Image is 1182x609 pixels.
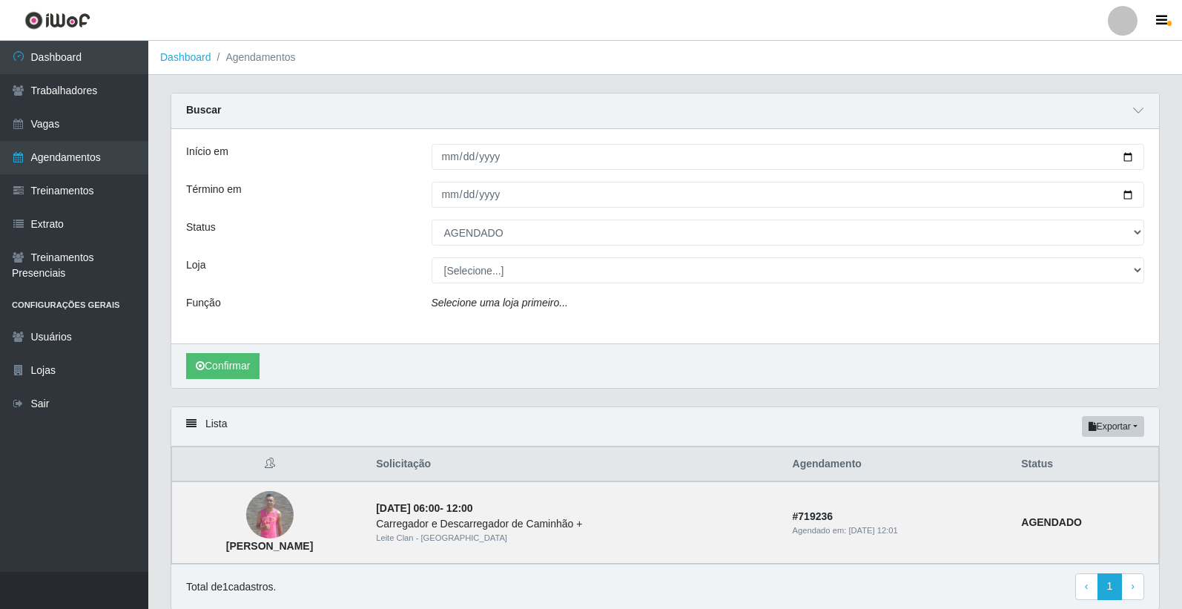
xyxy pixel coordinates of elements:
strong: - [376,502,472,514]
li: Agendamentos [211,50,296,65]
th: Solicitação [367,447,783,482]
img: CoreUI Logo [24,11,90,30]
th: Agendamento [784,447,1013,482]
p: Total de 1 cadastros. [186,579,276,595]
img: Jeferson Marinho Do Nascimento [246,491,294,539]
strong: # 719236 [793,510,833,522]
nav: breadcrumb [148,41,1182,75]
button: Confirmar [186,353,260,379]
time: 12:00 [446,502,473,514]
label: Função [186,295,221,311]
strong: AGENDADO [1021,516,1082,528]
div: Lista [171,407,1159,447]
time: [DATE] 12:01 [848,526,897,535]
label: Início em [186,144,228,159]
a: Dashboard [160,51,211,63]
label: Status [186,220,216,235]
nav: pagination [1075,573,1144,600]
div: Leite Clan - [GEOGRAPHIC_DATA] [376,532,774,544]
button: Exportar [1082,416,1144,437]
span: ‹ [1085,580,1089,592]
a: Previous [1075,573,1098,600]
div: Carregador e Descarregador de Caminhão + [376,516,774,532]
span: › [1131,580,1135,592]
div: Agendado em: [793,524,1004,537]
i: Selecione uma loja primeiro... [432,297,568,309]
label: Loja [186,257,205,273]
input: 00/00/0000 [432,144,1145,170]
label: Término em [186,182,242,197]
input: 00/00/0000 [432,182,1145,208]
th: Status [1012,447,1158,482]
strong: [PERSON_NAME] [226,540,313,552]
a: Next [1121,573,1144,600]
time: [DATE] 06:00 [376,502,440,514]
strong: Buscar [186,104,221,116]
a: 1 [1097,573,1123,600]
